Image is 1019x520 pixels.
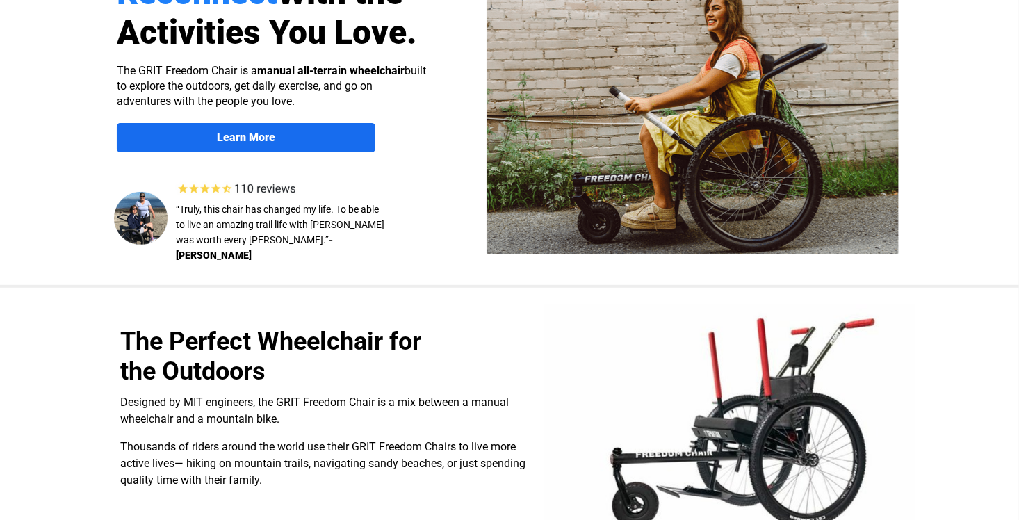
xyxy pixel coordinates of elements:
[120,440,525,487] span: Thousands of riders around the world use their GRIT Freedom Chairs to live more active lives— hik...
[257,64,405,77] strong: manual all-terrain wheelchair
[49,336,169,362] input: Get more information
[120,396,509,425] span: Designed by MIT engineers, the GRIT Freedom Chair is a mix between a manual wheelchair and a moun...
[117,64,426,108] span: The GRIT Freedom Chair is a built to explore the outdoors, get daily exercise, and go on adventur...
[117,13,417,52] span: Activities You Love.
[117,123,375,152] a: Learn More
[176,204,384,245] span: “Truly, this chair has changed my life. To be able to live an amazing trail life with [PERSON_NAM...
[120,327,421,386] span: The Perfect Wheelchair for the Outdoors
[217,131,275,144] strong: Learn More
